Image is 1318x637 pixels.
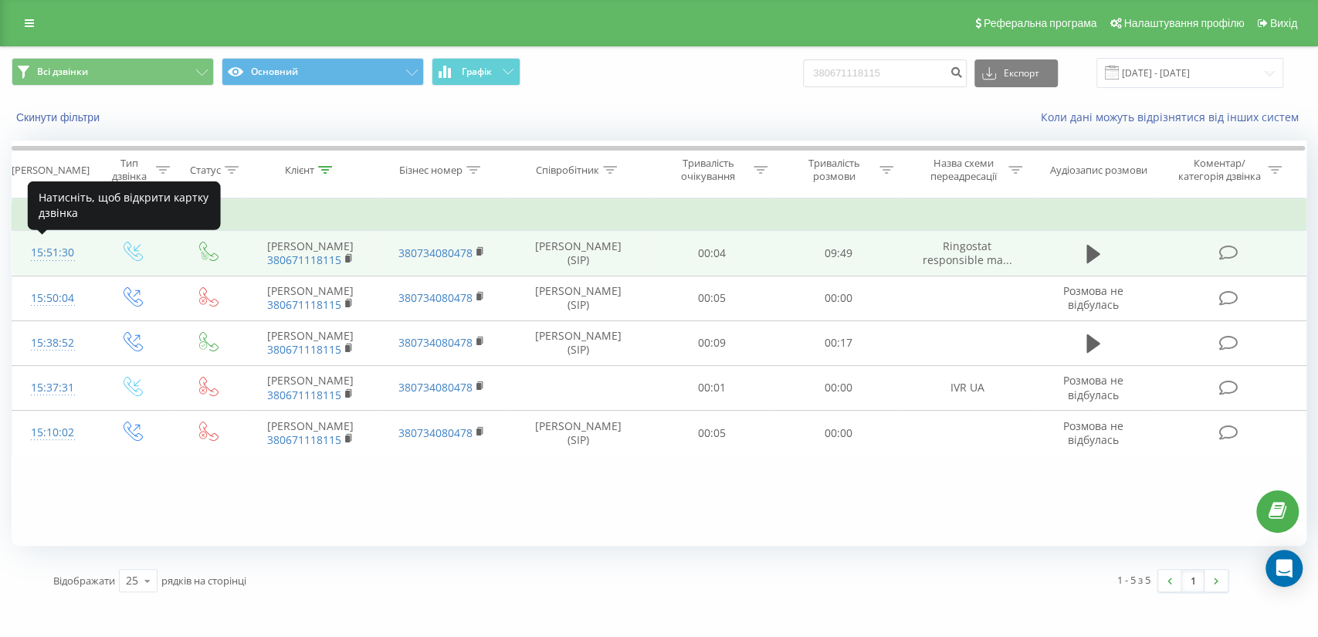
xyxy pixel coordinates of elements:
div: Бізнес номер [399,164,462,177]
td: 00:00 [775,411,902,456]
td: [PERSON_NAME] (SIP) [507,231,649,276]
td: [PERSON_NAME] [245,320,376,365]
td: [PERSON_NAME] [245,231,376,276]
a: 380671118115 [267,342,341,357]
span: Розмова не відбулась [1063,283,1123,312]
input: Пошук за номером [803,59,967,87]
td: 00:00 [775,365,902,410]
a: 380734080478 [398,380,473,395]
a: 380671118115 [267,252,341,267]
div: 25 [126,573,138,588]
div: Тривалість розмови [793,157,876,183]
td: 00:04 [649,231,775,276]
a: 380671118115 [267,432,341,447]
button: Всі дзвінки [12,58,214,86]
span: Ringostat responsible ma... [922,239,1011,267]
div: 15:50:04 [28,283,77,313]
span: Вихід [1270,17,1297,29]
td: [PERSON_NAME] [245,276,376,320]
div: 15:10:02 [28,418,77,448]
div: Аудіозапис розмови [1050,164,1147,177]
button: Експорт [974,59,1058,87]
td: 00:00 [775,276,902,320]
a: Коли дані можуть відрізнятися вiд інших систем [1041,110,1306,124]
div: Співробітник [536,164,599,177]
a: 380671118115 [267,297,341,312]
a: 380671118115 [267,388,341,402]
a: 380734080478 [398,335,473,350]
td: IVR UA [901,365,1032,410]
td: 00:17 [775,320,902,365]
div: Назва схеми переадресації [922,157,1005,183]
button: Скинути фільтри [12,110,107,124]
span: Розмова не відбулась [1063,373,1123,402]
div: Коментар/категорія дзвінка [1174,157,1264,183]
td: Вівторок, 16 Вересня 2025 [12,200,1306,231]
td: [PERSON_NAME] [245,411,376,456]
a: 380734080478 [398,290,473,305]
div: Клієнт [285,164,314,177]
td: 00:09 [649,320,775,365]
td: [PERSON_NAME] [245,365,376,410]
div: Open Intercom Messenger [1265,550,1303,587]
button: Графік [432,58,520,86]
td: 00:05 [649,276,775,320]
div: [PERSON_NAME] [12,164,90,177]
div: Тип дзвінка [107,157,152,183]
span: Реферальна програма [984,17,1097,29]
td: [PERSON_NAME] (SIP) [507,411,649,456]
td: [PERSON_NAME] (SIP) [507,320,649,365]
span: Розмова не відбулась [1063,418,1123,447]
td: 00:05 [649,411,775,456]
span: рядків на сторінці [161,574,246,588]
div: Статус [190,164,221,177]
div: Натисніть, щоб відкрити картку дзвінка [28,181,221,229]
td: 09:49 [775,231,902,276]
button: Основний [222,58,424,86]
td: [PERSON_NAME] (SIP) [507,276,649,320]
a: 1 [1181,570,1204,591]
div: Тривалість очікування [667,157,750,183]
a: 380734080478 [398,246,473,260]
a: 380734080478 [398,425,473,440]
span: Графік [462,66,492,77]
div: 1 - 5 з 5 [1117,572,1150,588]
td: 00:01 [649,365,775,410]
span: Відображати [53,574,115,588]
div: 15:51:30 [28,238,77,268]
span: Налаштування профілю [1123,17,1244,29]
span: Всі дзвінки [37,66,88,78]
div: 15:38:52 [28,328,77,358]
div: 15:37:31 [28,373,77,403]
